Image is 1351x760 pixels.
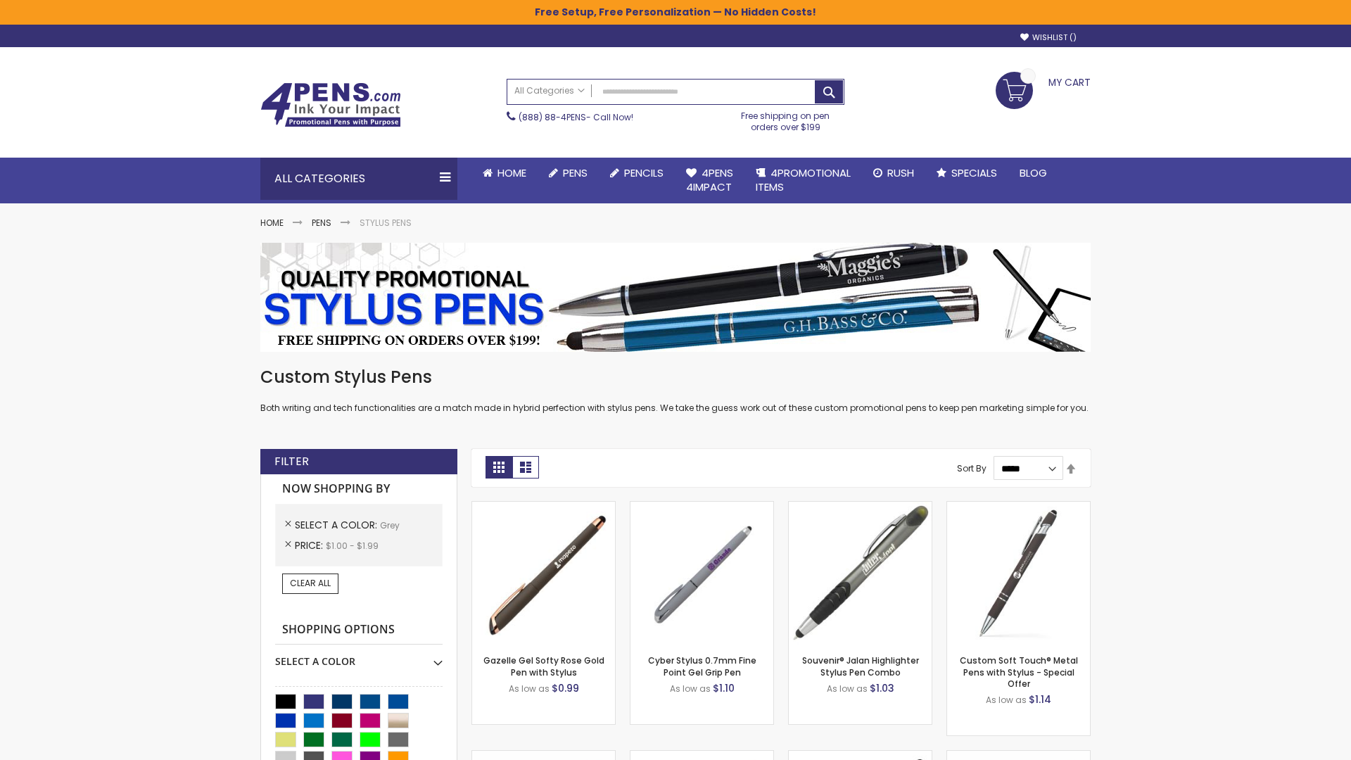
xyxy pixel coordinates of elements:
[274,454,309,469] strong: Filter
[624,165,664,180] span: Pencils
[1020,32,1077,43] a: Wishlist
[260,366,1091,414] div: Both writing and tech functionalities are a match made in hybrid perfection with stylus pens. We ...
[599,158,675,189] a: Pencils
[275,645,443,669] div: Select A Color
[1029,692,1051,707] span: $1.14
[925,158,1008,189] a: Specials
[514,85,585,96] span: All Categories
[290,577,331,589] span: Clear All
[986,694,1027,706] span: As low as
[471,158,538,189] a: Home
[360,217,412,229] strong: Stylus Pens
[744,158,862,203] a: 4PROMOTIONALITEMS
[326,540,379,552] span: $1.00 - $1.99
[552,681,579,695] span: $0.99
[507,80,592,103] a: All Categories
[756,165,851,194] span: 4PROMOTIONAL ITEMS
[275,615,443,645] strong: Shopping Options
[713,681,735,695] span: $1.10
[630,501,773,513] a: Cyber Stylus 0.7mm Fine Point Gel Grip Pen-Grey
[486,456,512,479] strong: Grid
[312,217,331,229] a: Pens
[295,538,326,552] span: Price
[960,654,1078,689] a: Custom Soft Touch® Metal Pens with Stylus - Special Offer
[957,462,987,474] label: Sort By
[260,217,284,229] a: Home
[519,111,586,123] a: (888) 88-4PENS
[727,105,845,133] div: Free shipping on pen orders over $199
[295,518,380,532] span: Select A Color
[648,654,756,678] a: Cyber Stylus 0.7mm Fine Point Gel Grip Pen
[870,681,894,695] span: $1.03
[260,82,401,127] img: 4Pens Custom Pens and Promotional Products
[563,165,588,180] span: Pens
[789,501,932,513] a: Souvenir® Jalan Highlighter Stylus Pen Combo-Grey
[947,502,1090,645] img: Custom Soft Touch® Metal Pens with Stylus-Grey
[789,502,932,645] img: Souvenir® Jalan Highlighter Stylus Pen Combo-Grey
[686,165,733,194] span: 4Pens 4impact
[282,574,338,593] a: Clear All
[1020,165,1047,180] span: Blog
[519,111,633,123] span: - Call Now!
[947,501,1090,513] a: Custom Soft Touch® Metal Pens with Stylus-Grey
[260,158,457,200] div: All Categories
[483,654,604,678] a: Gazelle Gel Softy Rose Gold Pen with Stylus
[472,502,615,645] img: Gazelle Gel Softy Rose Gold Pen with Stylus-Grey
[675,158,744,203] a: 4Pens4impact
[538,158,599,189] a: Pens
[827,683,868,695] span: As low as
[951,165,997,180] span: Specials
[380,519,400,531] span: Grey
[862,158,925,189] a: Rush
[1008,158,1058,189] a: Blog
[509,683,550,695] span: As low as
[887,165,914,180] span: Rush
[802,654,919,678] a: Souvenir® Jalan Highlighter Stylus Pen Combo
[497,165,526,180] span: Home
[260,243,1091,352] img: Stylus Pens
[275,474,443,504] strong: Now Shopping by
[630,502,773,645] img: Cyber Stylus 0.7mm Fine Point Gel Grip Pen-Grey
[472,501,615,513] a: Gazelle Gel Softy Rose Gold Pen with Stylus-Grey
[260,366,1091,388] h1: Custom Stylus Pens
[670,683,711,695] span: As low as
